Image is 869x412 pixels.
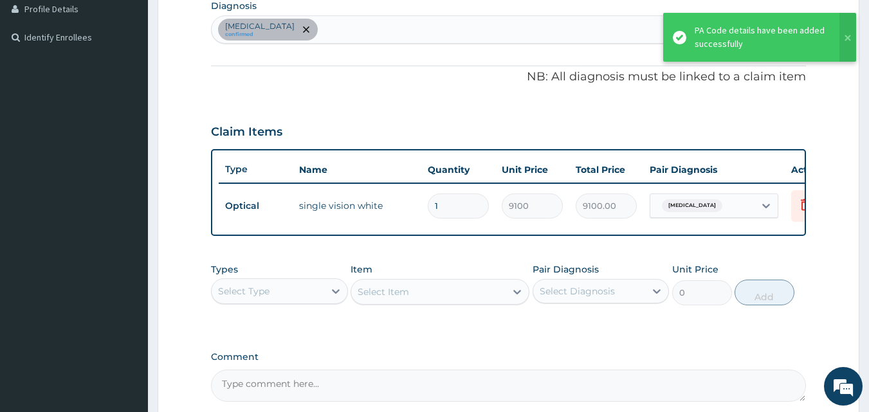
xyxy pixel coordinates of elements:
th: Actions [785,157,849,183]
label: Item [351,263,372,276]
p: [MEDICAL_DATA] [225,21,295,31]
span: remove selection option [300,24,312,35]
label: Types [211,264,238,275]
th: Pair Diagnosis [643,157,785,183]
h3: Claim Items [211,125,282,139]
div: PA Code details have been added successfully [695,24,827,51]
th: Total Price [569,157,643,183]
button: Add [735,280,794,305]
label: Comment [211,352,807,363]
label: Unit Price [672,263,718,276]
th: Type [219,157,293,181]
span: We're online! [75,124,178,254]
td: Optical [219,194,293,218]
td: single vision white [293,193,421,219]
th: Name [293,157,421,183]
th: Unit Price [495,157,569,183]
div: Select Diagnosis [540,285,615,298]
img: d_794563401_company_1708531726252_794563401 [24,64,52,96]
th: Quantity [421,157,495,183]
span: [MEDICAL_DATA] [662,199,722,212]
div: Minimize live chat window [211,6,242,37]
p: NB: All diagnosis must be linked to a claim item [211,69,807,85]
small: confirmed [225,31,295,38]
div: Chat with us now [67,72,216,89]
textarea: Type your message and hit 'Enter' [6,275,245,320]
div: Select Type [218,285,270,298]
label: Pair Diagnosis [533,263,599,276]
